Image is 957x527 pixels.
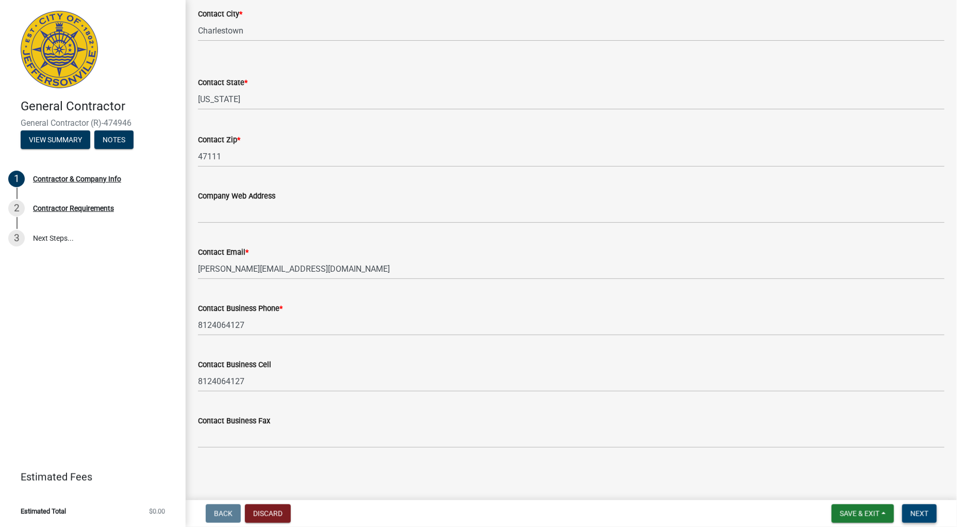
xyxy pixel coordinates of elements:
div: 2 [8,200,25,217]
span: Save & Exit [840,509,880,518]
label: Contact Email [198,249,249,256]
span: General Contractor (R)-474946 [21,118,165,128]
label: Contact State [198,79,247,87]
button: Notes [94,130,134,149]
img: City of Jeffersonville, Indiana [21,11,98,88]
label: Contact Zip [198,137,240,144]
wm-modal-confirm: Summary [21,136,90,144]
button: Next [902,504,937,523]
button: Back [206,504,241,523]
div: Contractor & Company Info [33,175,121,183]
label: Contact City [198,11,242,18]
h4: General Contractor [21,99,177,114]
label: Company Web Address [198,193,275,200]
span: Next [911,509,929,518]
div: Contractor Requirements [33,205,114,212]
label: Contact Business Phone [198,305,283,312]
span: Back [214,509,233,518]
span: Estimated Total [21,508,66,515]
div: 3 [8,230,25,246]
span: $0.00 [149,508,165,515]
button: View Summary [21,130,90,149]
a: Estimated Fees [8,467,169,487]
button: Save & Exit [832,504,894,523]
wm-modal-confirm: Notes [94,136,134,144]
label: Contact Business Cell [198,361,271,369]
label: Contact Business Fax [198,418,270,425]
div: 1 [8,171,25,187]
button: Discard [245,504,291,523]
